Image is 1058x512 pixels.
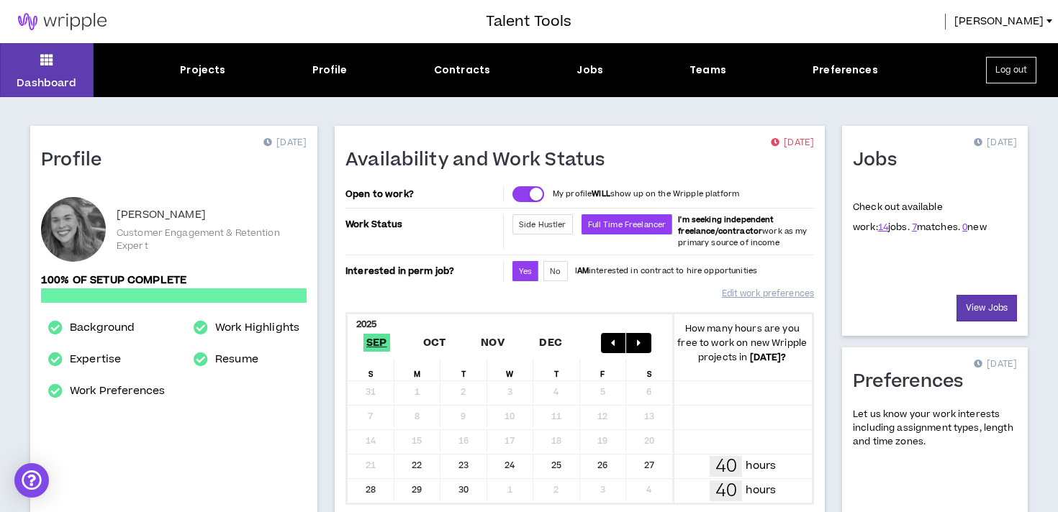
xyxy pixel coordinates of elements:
a: Edit work preferences [722,281,814,306]
span: Side Hustler [519,219,566,230]
a: Work Preferences [70,383,165,400]
div: Open Intercom Messenger [14,463,49,498]
p: Interested in perm job? [345,261,500,281]
h1: Availability and Work Status [345,149,616,172]
span: [PERSON_NAME] [954,14,1044,29]
p: Check out available work: [853,201,987,234]
p: My profile show up on the Wripple platform [553,188,739,200]
div: M [394,359,441,380]
p: Dashboard [17,76,76,91]
h1: Preferences [853,370,975,393]
div: T [440,359,487,380]
div: Olivia B. [41,197,106,262]
div: Projects [180,63,225,78]
b: I'm seeking independent freelance/contractor [678,214,774,237]
p: Open to work? [345,188,500,200]
div: S [626,359,673,380]
p: [DATE] [263,136,307,150]
strong: WILL [592,188,610,199]
p: hours [746,458,776,474]
a: Resume [215,351,258,368]
span: work as my primary source of income [678,214,807,248]
span: Sep [363,334,390,352]
p: [PERSON_NAME] [117,206,206,224]
b: [DATE] ? [750,351,787,364]
div: Contracts [434,63,490,78]
span: matches. [912,221,960,234]
div: Profile [312,63,348,78]
div: Jobs [577,63,603,78]
a: Expertise [70,351,121,368]
p: Let us know your work interests including assignment types, length and time zones. [853,408,1017,449]
p: [DATE] [974,357,1017,372]
span: No [550,266,561,277]
span: Nov [478,334,507,352]
p: 100% of setup complete [41,273,307,288]
p: Work Status [345,214,500,234]
p: [DATE] [974,136,1017,150]
a: 0 [962,221,967,234]
h1: Profile [41,149,113,172]
a: Work Highlights [215,319,299,337]
div: W [487,359,534,380]
span: new [962,221,987,234]
p: Customer Engagement & Retention Expert [117,227,307,252]
a: 7 [912,221,917,234]
span: Yes [519,266,532,277]
b: 2025 [356,318,377,331]
p: How many hours are you free to work on new Wripple projects in [673,321,813,365]
span: Dec [536,334,565,352]
strong: AM [577,265,589,276]
span: jobs. [878,221,910,234]
a: 14 [878,221,888,234]
div: F [580,359,627,380]
div: Preferences [813,63,878,78]
p: I interested in contract to hire opportunities [575,265,758,277]
span: Oct [420,334,449,352]
div: S [348,359,394,380]
h3: Talent Tools [486,11,571,32]
h1: Jobs [853,149,908,172]
div: T [533,359,580,380]
button: Log out [986,57,1036,83]
a: Background [70,319,135,337]
p: [DATE] [771,136,814,150]
a: View Jobs [957,295,1017,321]
p: hours [746,483,776,498]
div: Teams [689,63,726,78]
